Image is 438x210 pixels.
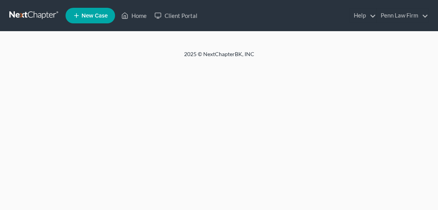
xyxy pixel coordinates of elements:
a: Client Portal [151,9,201,23]
new-legal-case-button: New Case [66,8,115,23]
a: Help [350,9,376,23]
a: Penn Law Firm [377,9,428,23]
div: 2025 © NextChapterBK, INC [32,50,406,64]
a: Home [117,9,151,23]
